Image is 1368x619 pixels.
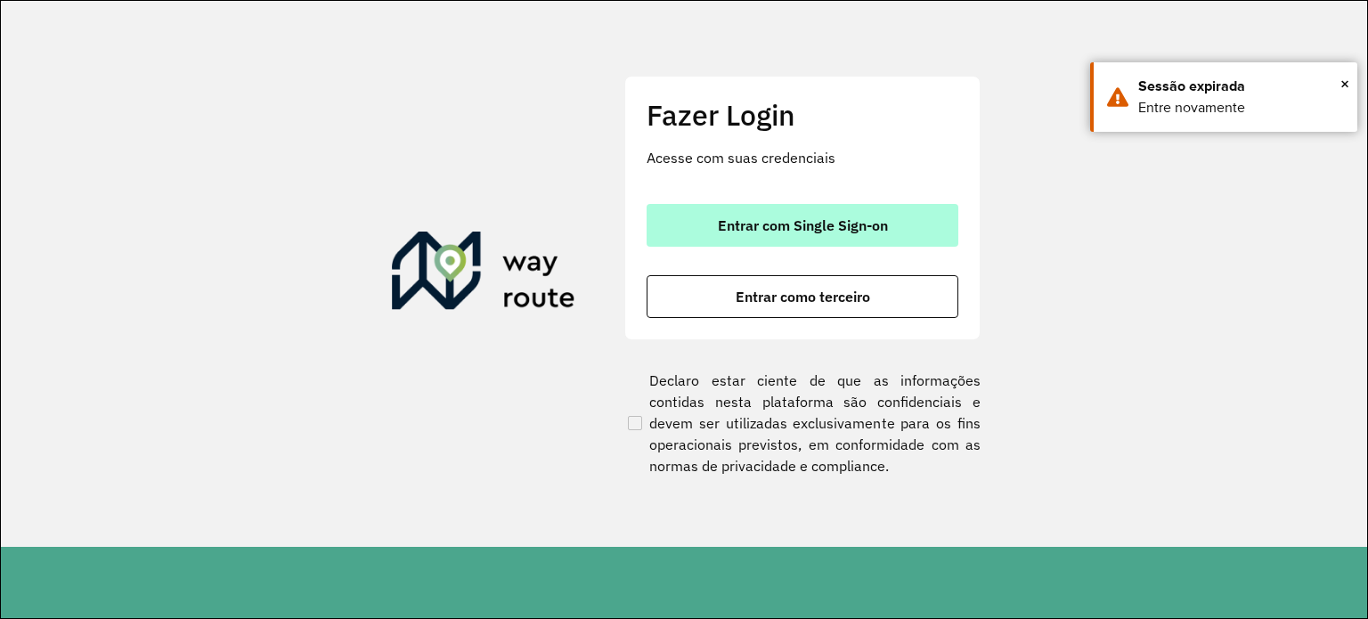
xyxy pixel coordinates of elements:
div: Sessão expirada [1138,76,1344,97]
span: × [1340,70,1349,97]
img: Roteirizador AmbevTech [392,232,575,317]
h2: Fazer Login [647,98,958,132]
div: Entre novamente [1138,97,1344,118]
button: button [647,204,958,247]
button: Close [1340,70,1349,97]
span: Entrar como terceiro [736,289,870,304]
label: Declaro estar ciente de que as informações contidas nesta plataforma são confidenciais e devem se... [624,370,981,476]
p: Acesse com suas credenciais [647,147,958,168]
span: Entrar com Single Sign-on [718,218,888,232]
button: button [647,275,958,318]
